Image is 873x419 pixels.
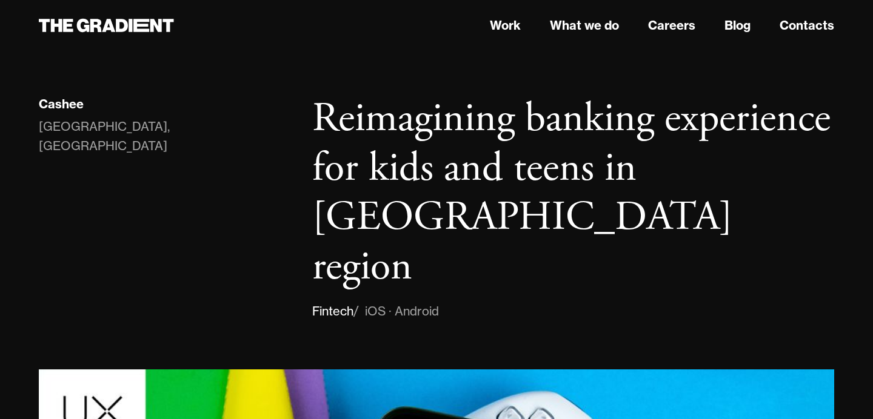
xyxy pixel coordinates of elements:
[648,16,695,35] a: Careers
[312,302,353,321] div: Fintech
[39,96,84,112] div: Cashee
[312,94,834,292] h1: Reimagining banking experience for kids and teens in [GEOGRAPHIC_DATA] region
[780,16,834,35] a: Contacts
[550,16,619,35] a: What we do
[39,117,288,156] div: [GEOGRAPHIC_DATA], [GEOGRAPHIC_DATA]
[353,302,439,321] div: / iOS · Android
[490,16,521,35] a: Work
[724,16,751,35] a: Blog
